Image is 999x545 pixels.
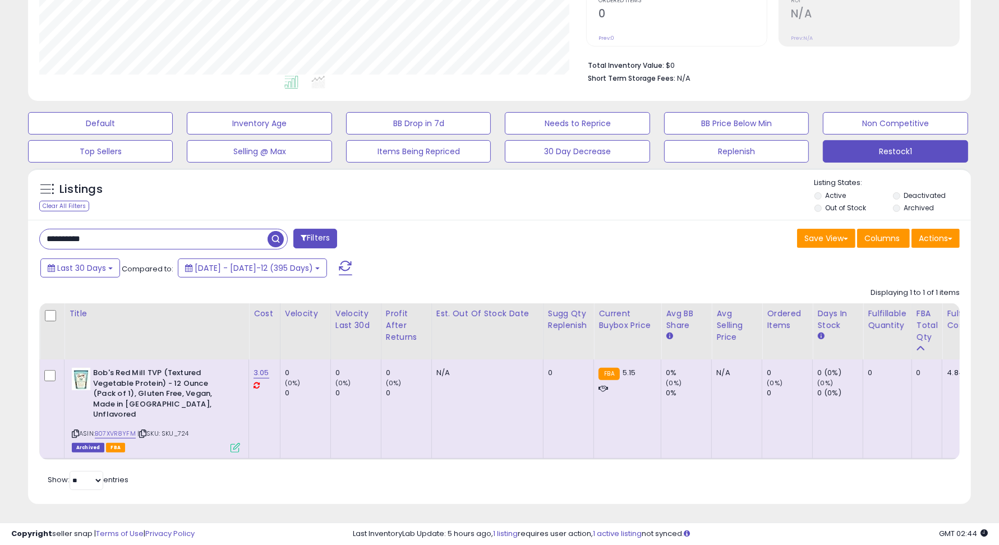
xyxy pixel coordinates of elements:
div: 0 [548,368,586,378]
div: 0% [666,368,711,378]
small: (0%) [386,378,402,387]
button: 30 Day Decrease [505,140,650,163]
div: 0 (0%) [817,368,863,378]
div: Last InventoryLab Update: 5 hours ago, requires user action, not synced. [353,529,988,539]
img: 41OrO0KAGtL._SL40_.jpg [72,368,90,390]
div: 0 [335,368,381,378]
div: ASIN: [72,368,240,451]
div: Title [69,308,244,320]
b: Total Inventory Value: [588,61,664,70]
div: 0 [386,388,431,398]
button: Filters [293,229,337,248]
span: N/A [677,73,690,84]
button: Last 30 Days [40,258,120,278]
div: Velocity [285,308,326,320]
span: Columns [864,233,900,244]
span: Listings that have been deleted from Seller Central [72,443,104,452]
span: FBA [106,443,125,452]
small: (0%) [767,378,782,387]
div: Profit After Returns [386,308,427,343]
button: Actions [911,229,960,248]
div: seller snap | | [11,529,195,539]
a: 1 active listing [593,528,642,539]
li: $0 [588,58,951,71]
a: 1 listing [493,528,518,539]
button: Selling @ Max [187,140,332,163]
div: 0 [767,368,812,378]
div: 4.84 [947,368,986,378]
small: (0%) [666,378,682,387]
small: (0%) [285,378,301,387]
span: 2025-08-13 02:44 GMT [939,528,988,539]
button: Replenish [664,140,809,163]
div: 0 [868,368,903,378]
p: Listing States: [814,178,971,188]
div: Current Buybox Price [599,308,656,331]
button: Non Competitive [823,112,968,135]
b: Bob's Red Mill TVP (Textured Vegetable Protein) - 12 Ounce (Pack of 1), Gluten Free, Vegan, Made ... [93,368,229,423]
a: Terms of Use [96,528,144,539]
div: 0 [767,388,812,398]
div: FBA Total Qty [917,308,938,343]
b: Short Term Storage Fees: [588,73,675,83]
span: Show: entries [48,474,128,485]
small: Prev: 0 [599,35,614,41]
small: Days In Stock. [817,331,824,341]
button: BB Drop in 7d [346,112,491,135]
div: Avg Selling Price [716,308,757,343]
div: Ordered Items [767,308,808,331]
span: | SKU: SKU_724 [137,429,188,438]
button: [DATE] - [DATE]-12 (395 Days) [178,258,327,278]
div: Clear All Filters [39,201,89,211]
div: Days In Stock [817,308,858,331]
div: Fulfillable Quantity [868,308,906,331]
div: 0 [335,388,381,398]
div: Avg BB Share [666,308,707,331]
div: Sugg Qty Replenish [548,308,590,331]
a: Privacy Policy [145,528,195,539]
div: 0% [666,388,711,398]
small: Prev: N/A [791,35,813,41]
div: 0 [917,368,934,378]
h2: 0 [599,7,767,22]
div: 0 [285,368,330,378]
button: Default [28,112,173,135]
div: N/A [716,368,753,378]
a: 3.05 [254,367,269,378]
small: (0%) [817,378,833,387]
h5: Listings [59,182,103,197]
div: 0 [386,368,431,378]
div: Velocity Last 30d [335,308,376,331]
button: BB Price Below Min [664,112,809,135]
small: FBA [599,368,619,380]
button: Columns [857,229,910,248]
button: Items Being Repriced [346,140,491,163]
div: Displaying 1 to 1 of 1 items [871,288,960,298]
small: (0%) [335,378,351,387]
a: B07XVR8YFM [95,429,136,438]
small: Avg BB Share. [666,331,673,341]
label: Deactivated [904,191,946,200]
div: 0 (0%) [817,388,863,398]
button: Save View [797,229,855,248]
label: Active [825,191,846,200]
h2: N/A [791,7,959,22]
button: Inventory Age [187,112,332,135]
div: Cost [254,308,275,320]
strong: Copyright [11,528,52,539]
label: Archived [904,203,934,213]
button: Restock1 [823,140,968,163]
p: N/A [436,368,535,378]
button: Needs to Reprice [505,112,650,135]
span: 5.15 [623,367,636,378]
span: [DATE] - [DATE]-12 (395 Days) [195,262,313,274]
div: Fulfillment Cost [947,308,990,331]
div: 0 [285,388,330,398]
button: Top Sellers [28,140,173,163]
th: Please note that this number is a calculation based on your required days of coverage and your ve... [543,303,594,359]
span: Compared to: [122,264,173,274]
div: Est. Out Of Stock Date [436,308,538,320]
label: Out of Stock [825,203,866,213]
span: Last 30 Days [57,262,106,274]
